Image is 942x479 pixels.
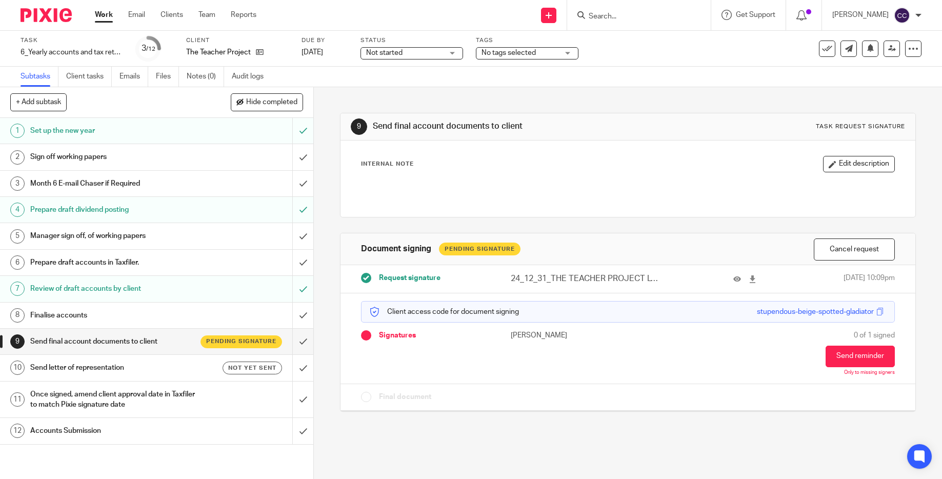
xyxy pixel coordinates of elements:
[511,330,628,341] p: [PERSON_NAME]
[832,10,889,20] p: [PERSON_NAME]
[30,360,198,375] h1: Send letter of representation
[146,46,155,52] small: /12
[128,10,145,20] a: Email
[30,387,198,413] h1: Once signed, amend client approval date in Taxfiler to match Pixie signature date
[30,176,198,191] h1: Month 6 E-mail Chaser if Required
[21,47,123,57] div: 6_Yearly accounts and tax return
[187,67,224,87] a: Notes (0)
[379,392,431,402] span: Final document
[302,49,323,56] span: [DATE]
[10,334,25,349] div: 9
[30,255,198,270] h1: Prepare draft accounts in Taxfiler.
[30,123,198,138] h1: Set up the new year
[757,307,874,317] div: stupendous-beige-spotted-gladiator
[476,36,578,45] label: Tags
[21,67,58,87] a: Subtasks
[10,392,25,407] div: 11
[360,36,463,45] label: Status
[823,156,895,172] button: Edit description
[816,123,905,131] div: Task request signature
[369,307,519,317] p: Client access code for document signing
[246,98,297,107] span: Hide completed
[119,67,148,87] a: Emails
[814,238,895,261] button: Cancel request
[10,255,25,270] div: 6
[894,7,910,24] img: svg%3E
[736,11,775,18] span: Get Support
[10,124,25,138] div: 1
[826,346,895,367] button: Send reminder
[21,36,123,45] label: Task
[10,424,25,438] div: 12
[511,273,658,285] p: 24_12_31_THE TEACHER PROJECT LTD - Accounts.pdf
[30,149,198,165] h1: Sign off working papers
[30,228,198,244] h1: Manager sign off, of working papers
[95,10,113,20] a: Work
[30,423,198,438] h1: Accounts Submission
[366,49,403,56] span: Not started
[186,47,251,57] p: The Teacher Project
[30,202,198,217] h1: Prepare draft dividend posting
[232,67,271,87] a: Audit logs
[231,93,303,111] button: Hide completed
[10,203,25,217] div: 4
[142,43,155,54] div: 3
[482,49,536,56] span: No tags selected
[379,330,416,341] span: Signatures
[156,67,179,87] a: Files
[10,93,67,111] button: + Add subtask
[379,273,440,283] span: Request signature
[351,118,367,135] div: 9
[844,273,895,285] span: [DATE] 10:09pm
[186,36,289,45] label: Client
[206,337,276,346] span: Pending signature
[231,10,256,20] a: Reports
[439,243,520,255] div: Pending Signature
[30,334,198,349] h1: Send final account documents to client
[588,12,680,22] input: Search
[373,121,650,132] h1: Send final account documents to client
[854,330,895,341] span: 0 of 1 signed
[10,176,25,191] div: 3
[10,150,25,165] div: 2
[66,67,112,87] a: Client tasks
[228,364,276,372] span: Not yet sent
[161,10,183,20] a: Clients
[10,282,25,296] div: 7
[10,229,25,244] div: 5
[361,160,414,168] p: Internal Note
[10,361,25,375] div: 10
[198,10,215,20] a: Team
[302,36,348,45] label: Due by
[844,370,895,376] p: Only to missing signers
[10,308,25,323] div: 8
[30,281,198,296] h1: Review of draft accounts by client
[361,244,431,254] h1: Document signing
[30,308,198,323] h1: Finalise accounts
[21,8,72,22] img: Pixie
